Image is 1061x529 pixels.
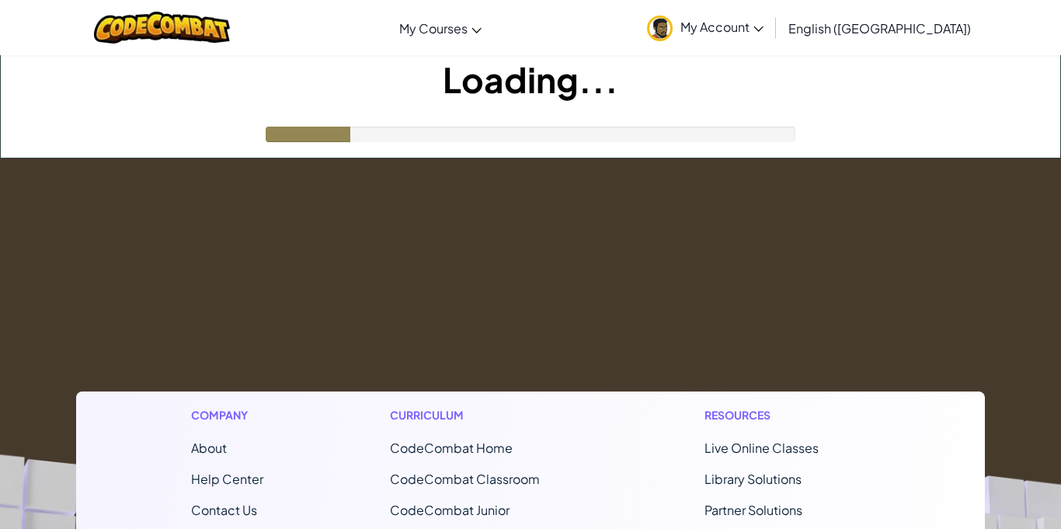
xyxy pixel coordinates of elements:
img: CodeCombat logo [94,12,230,44]
h1: Company [191,407,263,423]
h1: Loading... [1,55,1060,103]
a: CodeCombat Junior [390,502,510,518]
span: My Account [680,19,764,35]
a: CodeCombat Classroom [390,471,540,487]
h1: Curriculum [390,407,578,423]
img: avatar [647,16,673,41]
a: My Courses [391,7,489,49]
a: Partner Solutions [704,502,802,518]
h1: Resources [704,407,870,423]
a: About [191,440,227,456]
span: English ([GEOGRAPHIC_DATA]) [788,20,971,37]
a: English ([GEOGRAPHIC_DATA]) [781,7,979,49]
a: Library Solutions [704,471,802,487]
a: Help Center [191,471,263,487]
span: CodeCombat Home [390,440,513,456]
span: Contact Us [191,502,257,518]
a: Live Online Classes [704,440,819,456]
a: My Account [639,3,771,52]
span: My Courses [399,20,468,37]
